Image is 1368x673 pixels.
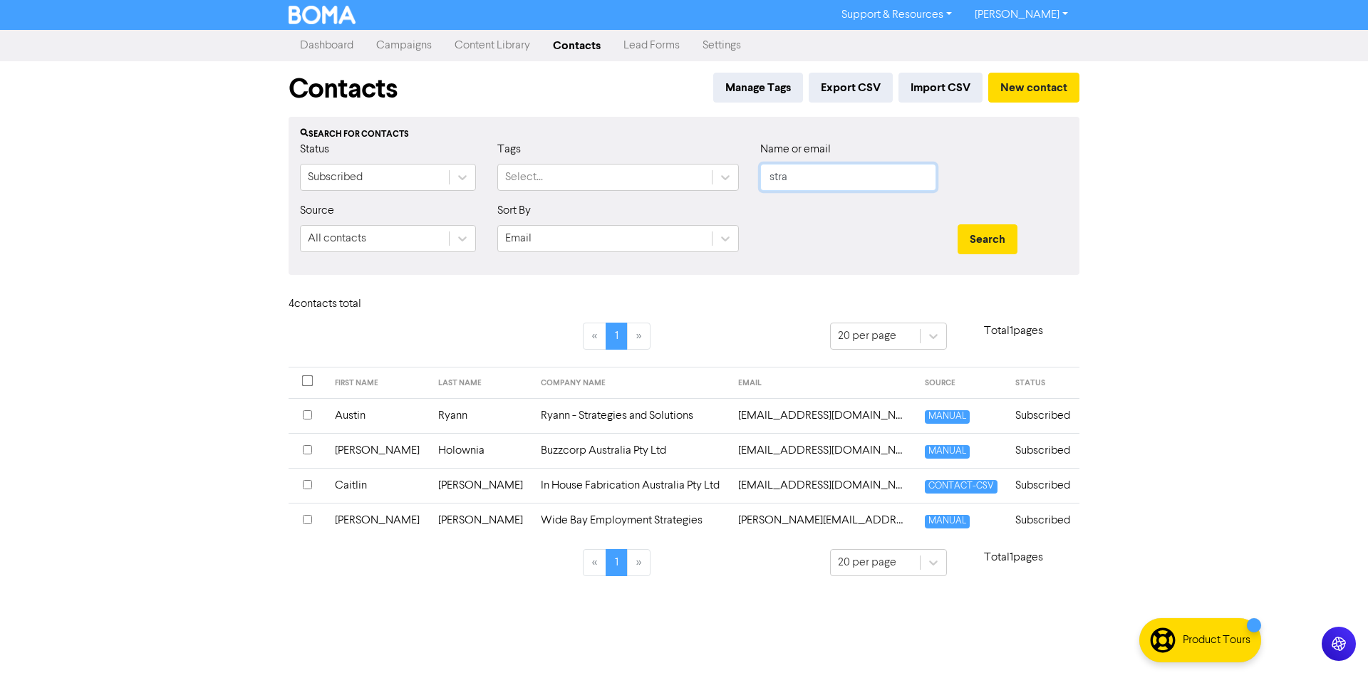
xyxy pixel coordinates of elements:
label: Source [300,202,334,219]
td: Ryann - Strategies and Solutions [532,398,730,433]
button: Import CSV [898,73,983,103]
td: austin@ljpemploymentfacilitator.com.au [730,398,916,433]
td: Austin [326,398,429,433]
span: MANUAL [925,445,970,459]
a: Page 1 is your current page [606,549,628,576]
label: Status [300,141,329,158]
td: In House Fabrication Australia Pty Ltd [532,468,730,503]
td: Subscribed [1007,503,1079,538]
td: Buzzcorp Australia Pty Ltd [532,433,730,468]
img: BOMA Logo [289,6,356,24]
td: Subscribed [1007,433,1079,468]
a: Contacts [541,31,612,60]
div: 20 per page [838,554,896,571]
div: Email [505,230,532,247]
div: 20 per page [838,328,896,345]
div: Search for contacts [300,128,1068,141]
td: Wide Bay Employment Strategies [532,503,730,538]
th: SOURCE [916,367,1007,399]
td: Subscribed [1007,398,1079,433]
button: New contact [988,73,1079,103]
td: Ryann [430,398,532,433]
button: Manage Tags [713,73,803,103]
td: [PERSON_NAME] [326,503,429,538]
iframe: Chat Widget [1297,605,1368,673]
td: [PERSON_NAME] [430,468,532,503]
a: Dashboard [289,31,365,60]
h6: 4 contact s total [289,298,403,311]
button: Export CSV [809,73,893,103]
button: Search [958,224,1017,254]
label: Sort By [497,202,531,219]
label: Tags [497,141,521,158]
span: MANUAL [925,515,970,528]
th: STATUS [1007,367,1079,399]
td: Subscribed [1007,468,1079,503]
p: Total 1 pages [947,549,1079,566]
div: Subscribed [308,169,363,186]
span: CONTACT-CSV [925,480,997,494]
a: Campaigns [365,31,443,60]
a: Settings [691,31,752,60]
th: COMPANY NAME [532,367,730,399]
a: Page 1 is your current page [606,323,628,350]
td: [PERSON_NAME] [430,503,532,538]
div: Select... [505,169,543,186]
a: [PERSON_NAME] [963,4,1079,26]
a: Support & Resources [830,4,963,26]
label: Name or email [760,141,831,158]
a: Lead Forms [612,31,691,60]
td: Caitlin [326,468,429,503]
td: [PERSON_NAME] [326,433,429,468]
td: holownia170.lh@gmail.com [730,433,916,468]
td: inhousefab@gmail.com [730,468,916,503]
a: Content Library [443,31,541,60]
td: shelley.herbert@corrections.qld.gov.au [730,503,916,538]
span: MANUAL [925,410,970,424]
h1: Contacts [289,73,398,105]
th: LAST NAME [430,367,532,399]
p: Total 1 pages [947,323,1079,340]
td: Holownia [430,433,532,468]
th: FIRST NAME [326,367,429,399]
th: EMAIL [730,367,916,399]
div: All contacts [308,230,366,247]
